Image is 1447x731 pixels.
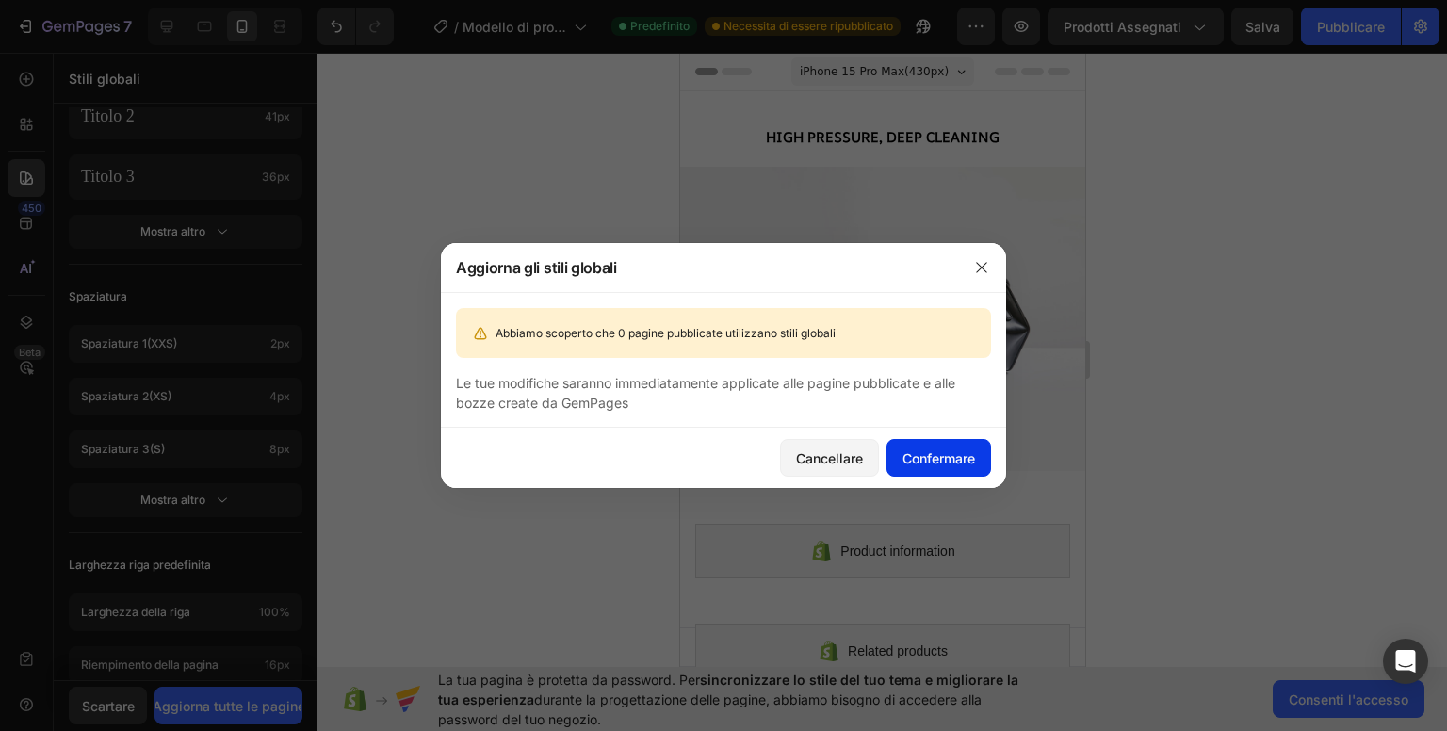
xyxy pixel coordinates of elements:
[160,487,274,510] span: Product information
[1383,639,1428,684] div: Apri Intercom Messenger
[86,74,319,94] strong: High Pressure, Deep Cleaning
[796,450,863,466] font: Cancellare
[456,258,617,277] font: Aggiorna gli stili globali
[902,450,975,466] font: Confermare
[456,375,955,411] font: Le tue modifiche saranno immediatamente applicate alle pagine pubblicate e alle bozze create da G...
[780,439,879,477] button: Cancellare
[886,439,991,477] button: Confermare
[2,71,403,97] p: ⁠⁠⁠⁠⁠⁠⁠
[120,9,268,28] span: iPhone 15 Pro Max ( 430 px)
[496,326,836,340] font: Abbiamo scoperto che 0 pagine pubblicate utilizzano stili globali
[168,587,268,609] span: Related products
